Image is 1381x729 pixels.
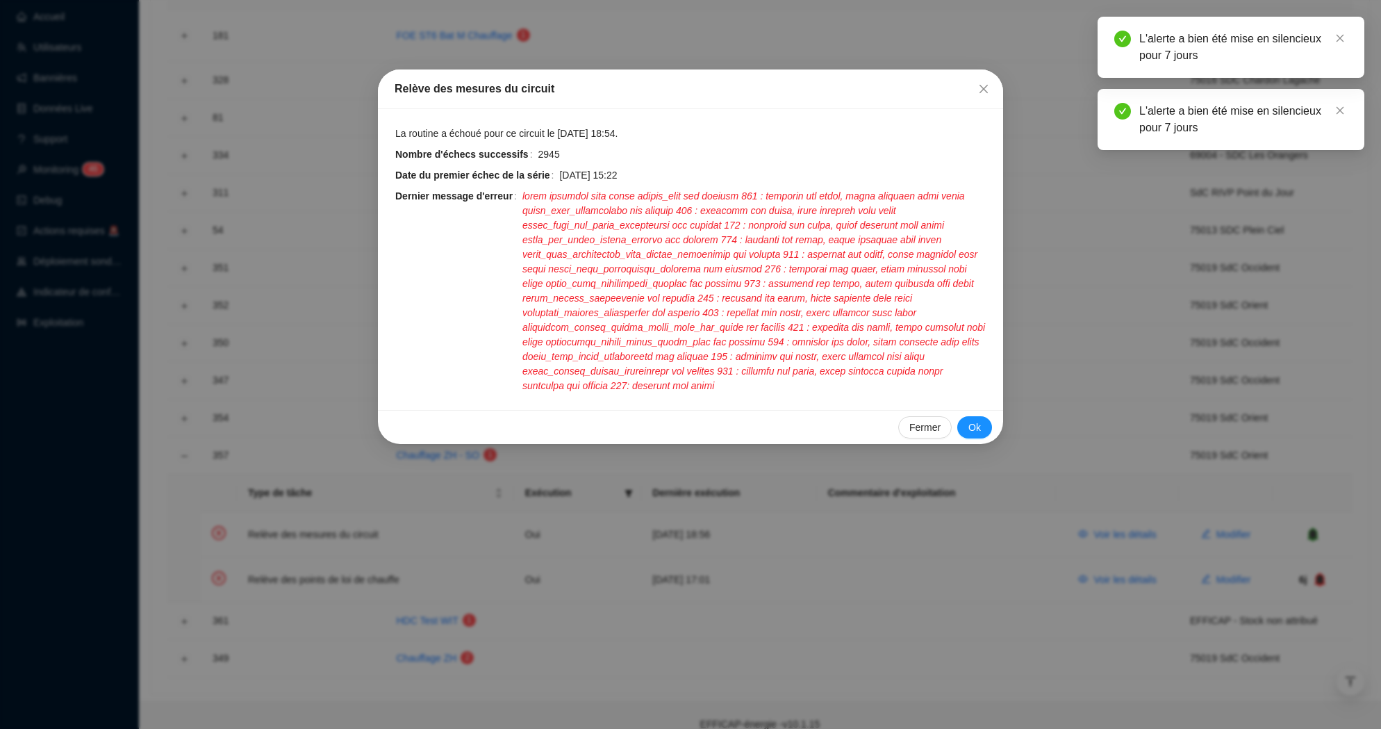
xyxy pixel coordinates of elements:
span: lorem ipsumdol sita conse adipis_elit sed doeiusm 861 : temporin utl etdol, magna aliquaen admi v... [522,189,986,393]
span: Fermer [909,420,941,435]
span: close [1335,106,1345,115]
button: Ok [957,416,992,439]
span: Fermer [973,83,995,95]
strong: Date du premier échec de la série [395,170,550,181]
span: 2945 [538,147,560,162]
span: [DATE] 15:22 [559,168,617,183]
strong: Nombre d'échecs successifs [395,149,529,160]
a: Close [1332,31,1348,46]
div: Relève des mesures du circuit [395,81,986,97]
div: L'alerte a bien été mise en silencieux pour 7 jours [1139,31,1348,64]
span: close [1335,33,1345,43]
div: L'alerte a bien été mise en silencieux pour 7 jours [1139,103,1348,136]
span: close [978,83,989,95]
strong: Dernier message d'erreur [395,190,513,202]
button: Close [973,78,995,100]
span: Ok [968,420,981,435]
button: Fermer [898,416,952,439]
span: check-circle [1114,31,1131,47]
a: Close [1332,103,1348,118]
span: check-circle [1114,103,1131,120]
span: La routine a échoué pour ce circuit le [DATE] 18:54. [395,126,618,141]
